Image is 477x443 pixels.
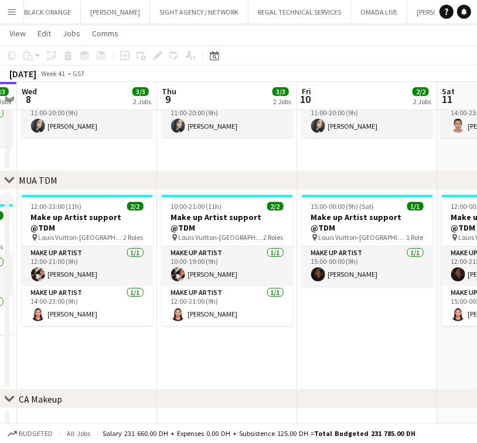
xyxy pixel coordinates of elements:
a: Edit [33,26,56,41]
button: Budgeted [6,427,54,440]
div: CA Makeup [19,393,62,405]
div: [DATE] [9,68,36,80]
button: REGAL TECHNICAL SERVICES [248,1,351,23]
button: [PERSON_NAME] [81,1,150,23]
button: SIGHT AGENCY / NETWORK [150,1,248,23]
span: Edit [38,28,51,39]
div: GST [73,69,85,78]
span: Total Budgeted 231 785.00 DH [314,429,415,438]
a: View [5,26,30,41]
button: OMADA LIVE [351,1,407,23]
span: All jobs [64,429,93,438]
a: Jobs [58,26,85,41]
span: Week 41 [39,69,68,78]
span: Jobs [63,28,80,39]
span: Budgeted [19,430,53,438]
a: Comms [87,26,123,41]
div: MUA TDM [19,174,57,186]
span: View [9,28,26,39]
span: Comms [92,28,118,39]
button: BLACK ORANGE [15,1,81,23]
div: Salary 231 660.00 DH + Expenses 0.00 DH + Subsistence 125.00 DH = [103,429,415,438]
